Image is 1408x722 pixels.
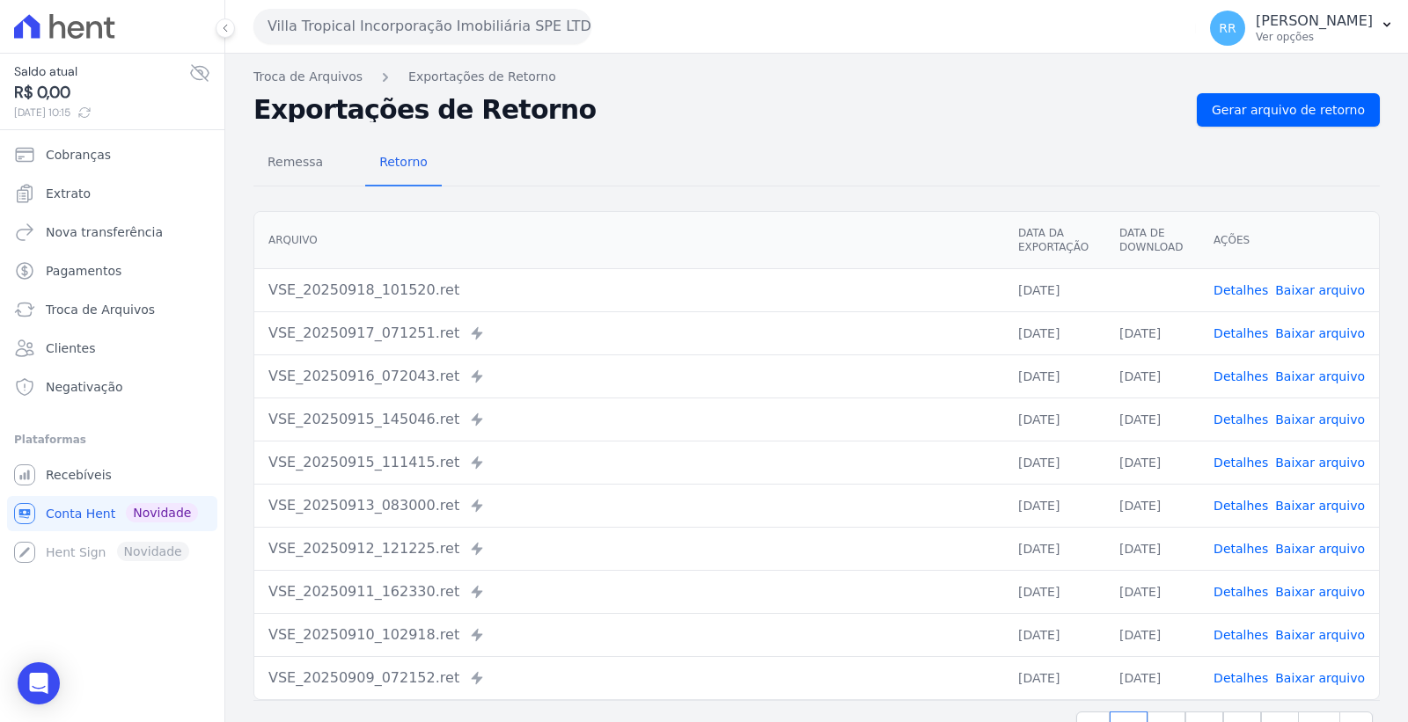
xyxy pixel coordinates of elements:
[1004,656,1105,699] td: [DATE]
[46,505,115,522] span: Conta Hent
[1199,212,1379,269] th: Ações
[1196,4,1408,53] button: RR [PERSON_NAME] Ver opções
[14,137,210,570] nav: Sidebar
[7,292,217,327] a: Troca de Arquivos
[1275,671,1365,685] a: Baixar arquivo
[268,667,990,689] div: VSE_20250909_072152.ret
[268,624,990,645] div: VSE_20250910_102918.ret
[46,223,163,241] span: Nova transferência
[253,9,591,44] button: Villa Tropical Incorporação Imobiliária SPE LTDA
[7,369,217,405] a: Negativação
[1105,613,1199,656] td: [DATE]
[1105,212,1199,269] th: Data de Download
[1214,499,1268,513] a: Detalhes
[14,81,189,105] span: R$ 0,00
[7,457,217,492] a: Recebíveis
[268,366,990,387] div: VSE_20250916_072043.ret
[1004,311,1105,354] td: [DATE]
[7,215,217,250] a: Nova transferência
[1105,354,1199,397] td: [DATE]
[365,141,442,186] a: Retorno
[1275,542,1365,556] a: Baixar arquivo
[1275,283,1365,297] a: Baixar arquivo
[1214,283,1268,297] a: Detalhes
[1212,101,1365,119] span: Gerar arquivo de retorno
[1214,542,1268,556] a: Detalhes
[1214,628,1268,642] a: Detalhes
[1004,570,1105,613] td: [DATE]
[253,141,337,186] a: Remessa
[268,495,990,516] div: VSE_20250913_083000.ret
[1275,412,1365,427] a: Baixar arquivo
[1105,656,1199,699] td: [DATE]
[254,212,1004,269] th: Arquivo
[268,280,990,301] div: VSE_20250918_101520.ret
[268,581,990,602] div: VSE_20250911_162330.ret
[1214,369,1268,383] a: Detalhes
[253,68,1380,86] nav: Breadcrumb
[1275,499,1365,513] a: Baixar arquivo
[1219,22,1236,34] span: RR
[1105,570,1199,613] td: [DATE]
[1105,397,1199,441] td: [DATE]
[1275,369,1365,383] a: Baixar arquivo
[46,378,123,396] span: Negativação
[1004,268,1105,311] td: [DATE]
[46,339,95,357] span: Clientes
[1197,93,1380,127] a: Gerar arquivo de retorno
[1275,585,1365,599] a: Baixar arquivo
[1004,397,1105,441] td: [DATE]
[257,144,334,179] span: Remessa
[7,331,217,366] a: Clientes
[14,105,189,120] span: [DATE] 10:15
[1004,613,1105,656] td: [DATE]
[1105,441,1199,484] td: [DATE]
[1256,30,1373,44] p: Ver opções
[7,137,217,172] a: Cobranças
[1105,484,1199,527] td: [DATE]
[253,98,1183,122] h2: Exportações de Retorno
[7,176,217,211] a: Extrato
[46,262,121,280] span: Pagamentos
[7,253,217,288] a: Pagamentos
[14,429,210,450] div: Plataformas
[1214,326,1268,340] a: Detalhes
[1275,326,1365,340] a: Baixar arquivo
[1214,671,1268,685] a: Detalhes
[1214,585,1268,599] a: Detalhes
[1004,441,1105,484] td: [DATE]
[46,146,111,164] span: Cobranças
[1004,354,1105,397] td: [DATE]
[1105,311,1199,354] td: [DATE]
[268,452,990,473] div: VSE_20250915_111415.ret
[268,323,990,344] div: VSE_20250917_071251.ret
[46,466,112,484] span: Recebíveis
[369,144,438,179] span: Retorno
[18,662,60,704] div: Open Intercom Messenger
[14,62,189,81] span: Saldo atual
[126,503,198,522] span: Novidade
[46,185,91,202] span: Extrato
[1105,527,1199,570] td: [DATE]
[253,68,363,86] a: Troca de Arquivos
[1256,12,1373,30] p: [PERSON_NAME]
[268,538,990,559] div: VSE_20250912_121225.ret
[268,409,990,430] div: VSE_20250915_145046.ret
[1004,527,1105,570] td: [DATE]
[1275,628,1365,642] a: Baixar arquivo
[46,301,155,318] span: Troca de Arquivos
[1004,484,1105,527] td: [DATE]
[1214,412,1268,427] a: Detalhes
[1004,212,1105,269] th: Data da Exportação
[1214,456,1268,470] a: Detalhes
[7,496,217,531] a: Conta Hent Novidade
[408,68,556,86] a: Exportações de Retorno
[1275,456,1365,470] a: Baixar arquivo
